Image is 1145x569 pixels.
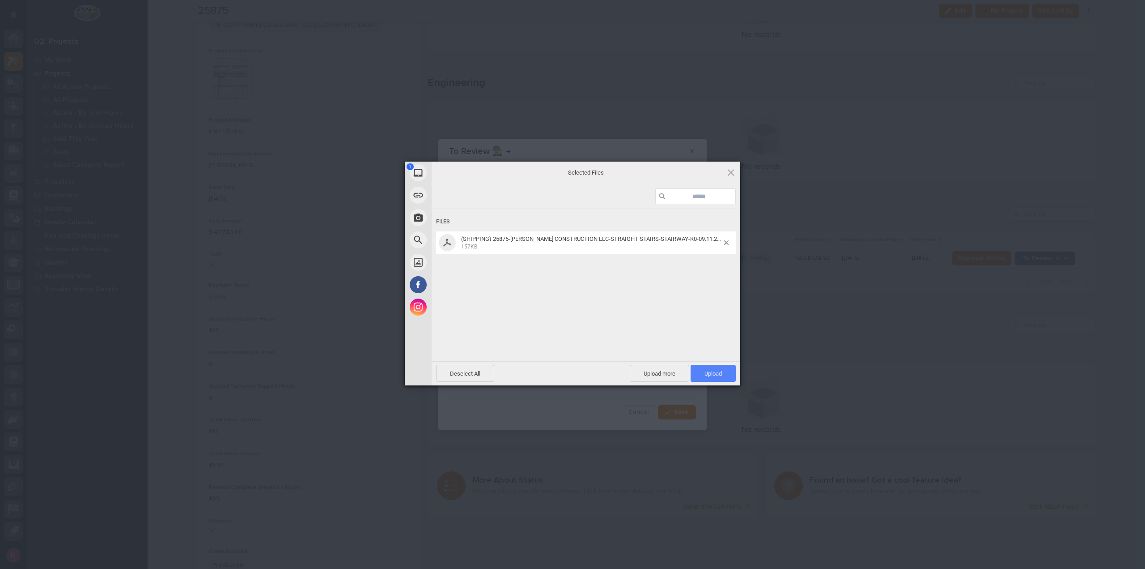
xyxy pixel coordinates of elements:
span: 157KB [461,244,477,250]
div: Unsplash [405,251,512,274]
span: Upload [704,370,722,377]
div: My Device [405,162,512,184]
span: Upload more [630,365,689,382]
div: Web Search [405,229,512,251]
div: Link (URL) [405,184,512,206]
span: Selected Files [496,168,675,176]
span: (SHIPPING) 25875-[PERSON_NAME] CONSTRUCTION LLC-STRAIGHT STAIRS-STAIRWAY-R0-09.11.25.pdf [461,235,730,242]
span: (SHIPPING) 25875-LANDON W ROBERTS CONSTRUCTION LLC-STRAIGHT STAIRS-STAIRWAY-R0-09.11.25.pdf [458,235,724,250]
div: Take Photo [405,206,512,229]
span: Upload [691,365,736,382]
div: Instagram [405,296,512,318]
div: Facebook [405,274,512,296]
span: 1 [407,163,414,170]
div: Files [436,214,736,230]
span: Click here or hit ESC to close picker [726,167,736,177]
span: Deselect All [436,365,494,382]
